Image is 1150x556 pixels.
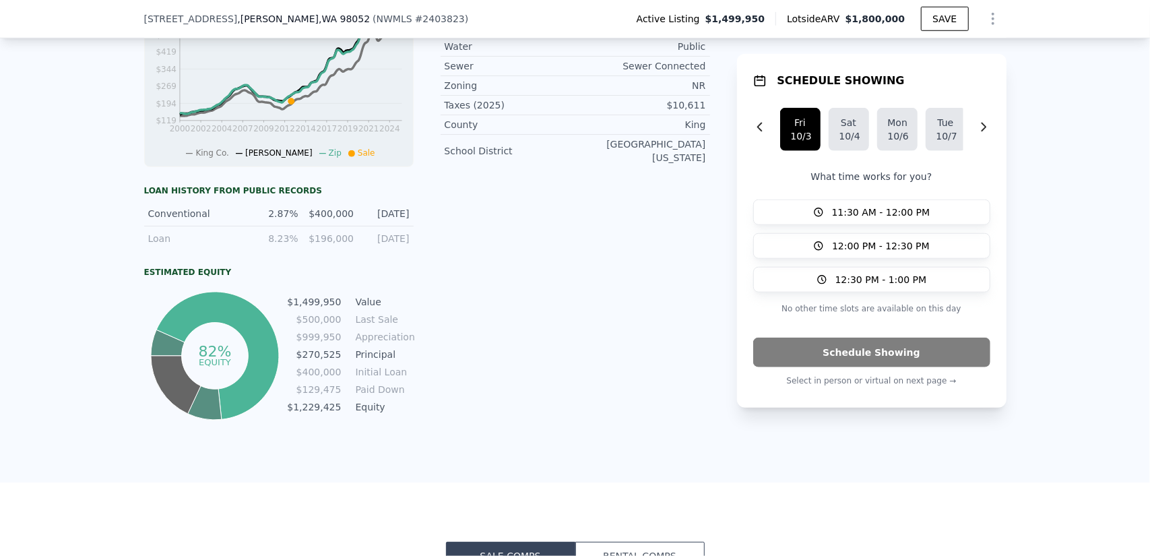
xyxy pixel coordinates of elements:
[253,125,274,134] tspan: 2009
[753,301,990,317] p: No other time slots are available on this day
[888,129,907,143] div: 10/6
[353,347,414,362] td: Principal
[888,116,907,129] div: Mon
[936,129,955,143] div: 10/7
[251,207,298,220] div: 2.87%
[190,125,211,134] tspan: 2002
[921,7,968,31] button: SAVE
[286,400,342,414] td: $1,229,425
[829,108,869,151] button: Sat10/4
[148,232,243,245] div: Loan
[199,343,232,360] tspan: 82%
[353,365,414,379] td: Initial Loan
[835,273,927,286] span: 12:30 PM - 1:00 PM
[195,148,229,158] span: King Co.
[156,30,177,40] tspan: $494
[753,373,990,389] p: Select in person or virtual on next page →
[274,125,295,134] tspan: 2012
[156,47,177,57] tspan: $419
[237,12,370,26] span: , [PERSON_NAME]
[753,267,990,292] button: 12:30 PM - 1:00 PM
[362,232,409,245] div: [DATE]
[445,118,575,131] div: County
[148,207,243,220] div: Conventional
[373,12,468,26] div: ( )
[839,129,858,143] div: 10/4
[353,312,414,327] td: Last Sale
[936,116,955,129] div: Tue
[791,129,810,143] div: 10/3
[144,12,238,26] span: [STREET_ADDRESS]
[877,108,918,151] button: Mon10/6
[358,125,379,134] tspan: 2021
[199,357,232,367] tspan: equity
[845,13,905,24] span: $1,800,000
[575,40,706,53] div: Public
[926,108,966,151] button: Tue10/7
[286,365,342,379] td: $400,000
[415,13,465,24] span: # 2403823
[338,125,358,134] tspan: 2019
[787,12,845,26] span: Lotside ARV
[445,144,575,158] div: School District
[286,382,342,397] td: $129,475
[753,338,990,367] button: Schedule Showing
[637,12,705,26] span: Active Listing
[156,99,177,109] tspan: $194
[791,116,810,129] div: Fri
[445,98,575,112] div: Taxes (2025)
[780,108,821,151] button: Fri10/3
[353,382,414,397] td: Paid Down
[316,125,337,134] tspan: 2017
[753,233,990,259] button: 12:00 PM - 12:30 PM
[319,13,370,24] span: , WA 98052
[295,125,316,134] tspan: 2014
[377,13,412,24] span: NWMLS
[245,148,313,158] span: [PERSON_NAME]
[753,170,990,183] p: What time works for you?
[445,79,575,92] div: Zoning
[379,125,400,134] tspan: 2024
[575,79,706,92] div: NR
[777,73,905,89] h1: SCHEDULE SHOWING
[839,116,858,129] div: Sat
[832,239,930,253] span: 12:00 PM - 12:30 PM
[169,125,190,134] tspan: 2000
[286,295,342,309] td: $1,499,950
[251,232,298,245] div: 8.23%
[156,65,177,74] tspan: $344
[307,232,354,245] div: $196,000
[144,267,414,278] div: Estimated Equity
[705,12,765,26] span: $1,499,950
[575,137,706,164] div: [GEOGRAPHIC_DATA][US_STATE]
[156,82,177,92] tspan: $269
[575,98,706,112] div: $10,611
[445,59,575,73] div: Sewer
[358,148,375,158] span: Sale
[144,185,414,196] div: Loan history from public records
[286,330,342,344] td: $999,950
[156,117,177,126] tspan: $119
[286,312,342,327] td: $500,000
[575,118,706,131] div: King
[353,295,414,309] td: Value
[329,148,342,158] span: Zip
[980,5,1007,32] button: Show Options
[307,207,354,220] div: $400,000
[362,207,409,220] div: [DATE]
[353,330,414,344] td: Appreciation
[353,400,414,414] td: Equity
[232,125,253,134] tspan: 2007
[445,40,575,53] div: Water
[832,206,930,219] span: 11:30 AM - 12:00 PM
[575,59,706,73] div: Sewer Connected
[286,347,342,362] td: $270,525
[753,199,990,225] button: 11:30 AM - 12:00 PM
[212,125,232,134] tspan: 2004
